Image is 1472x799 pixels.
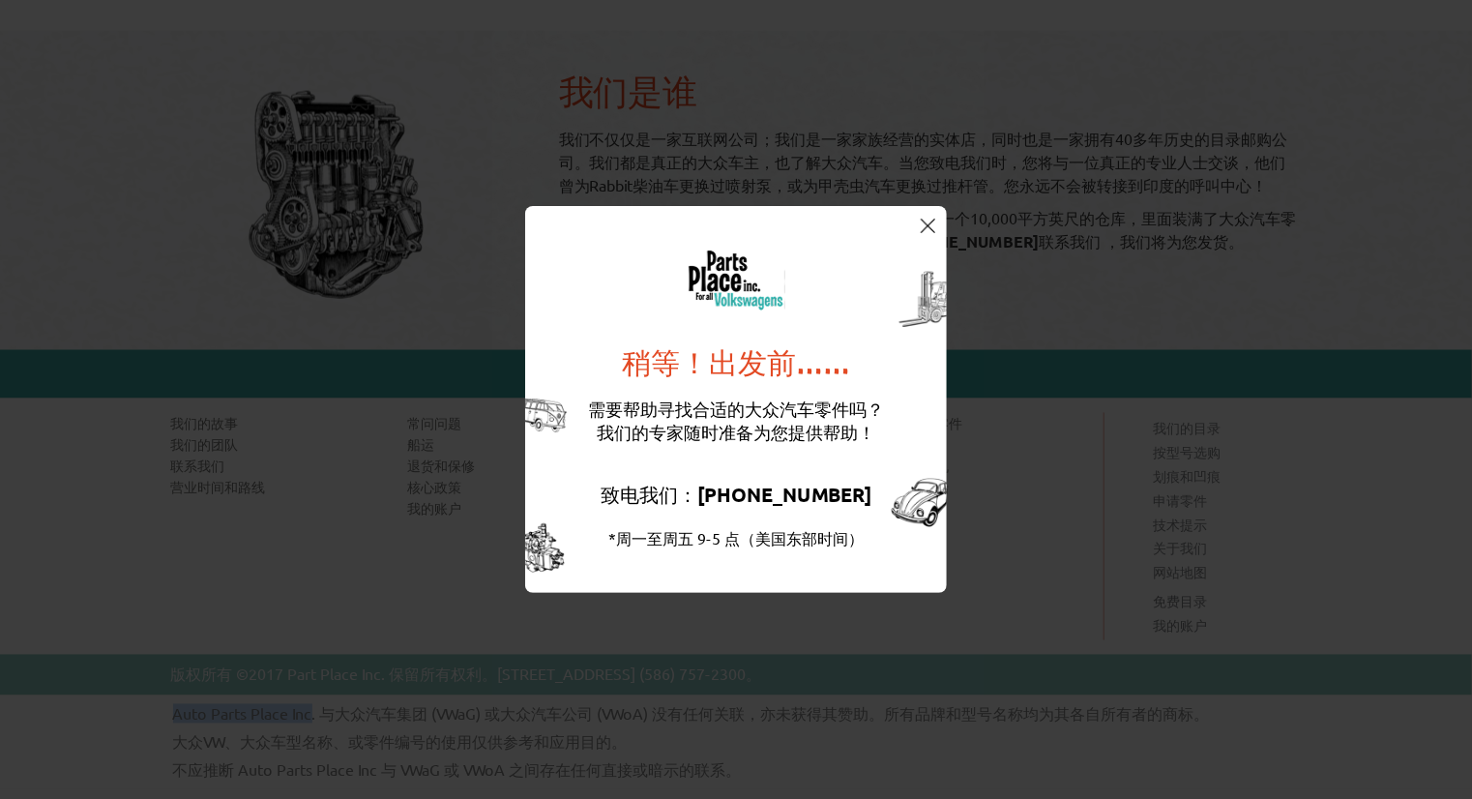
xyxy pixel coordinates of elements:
font: 稍等！出发前…… [622,346,850,380]
font: 需要帮助寻找合适的大众汽车零件吗？ [588,399,884,419]
a: 致电我们：[PHONE_NUMBER] [601,482,871,506]
img: 标识 [687,250,785,311]
font: 致电我们： [601,482,697,506]
font: *周一至周五 9-5 点（美国东部时间） [608,528,864,547]
font: 我们的专家随时准备为您提供帮助！ [597,422,875,442]
img: 关闭 [921,219,935,233]
font: [PHONE_NUMBER] [697,482,871,507]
